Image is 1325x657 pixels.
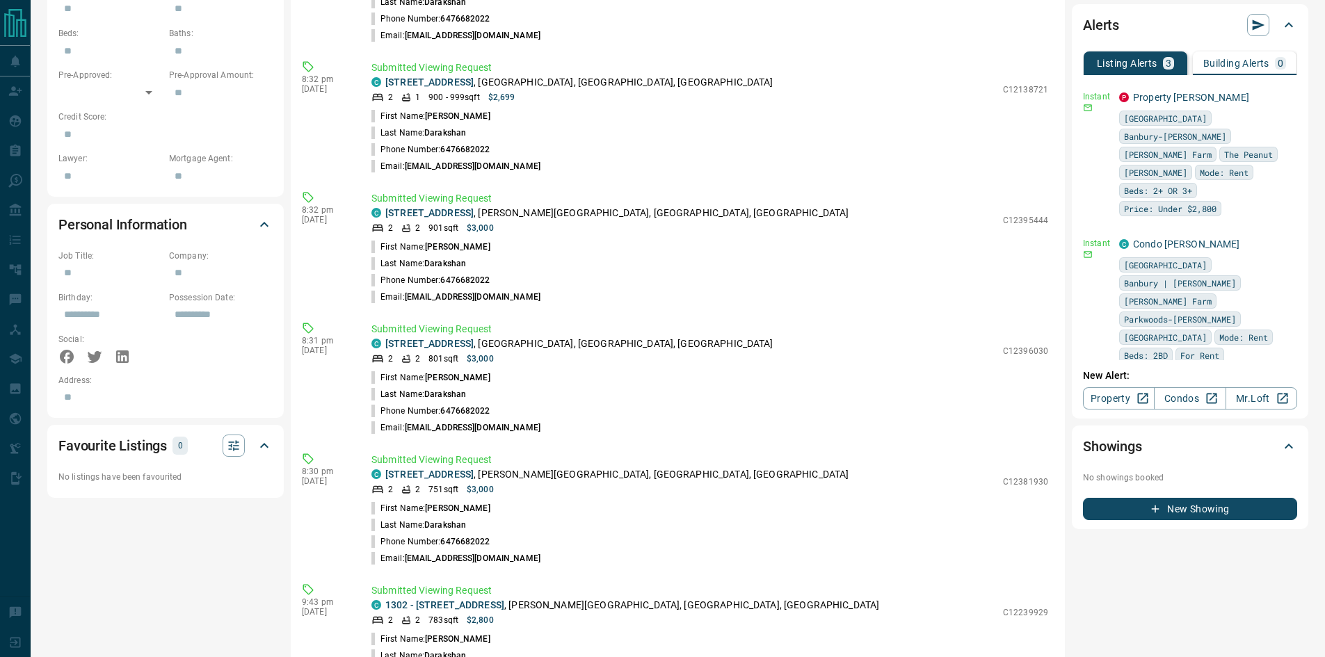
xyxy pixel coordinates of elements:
[58,333,162,346] p: Social:
[467,614,494,626] p: $2,800
[1083,103,1093,113] svg: Email
[1154,387,1226,409] a: Condos
[1083,368,1297,383] p: New Alert:
[405,423,540,432] span: [EMAIL_ADDRESS][DOMAIN_NAME]
[1083,14,1119,36] h2: Alerts
[385,467,849,482] p: , [PERSON_NAME][GEOGRAPHIC_DATA], [GEOGRAPHIC_DATA], [GEOGRAPHIC_DATA]
[405,161,540,171] span: [EMAIL_ADDRESS][DOMAIN_NAME]
[169,27,273,40] p: Baths:
[371,388,466,400] p: Last Name:
[385,338,474,349] a: [STREET_ADDRESS]
[424,259,466,268] span: Darakshan
[371,421,540,434] p: Email:
[371,208,381,218] div: condos.ca
[58,435,167,457] h2: Favourite Listings
[385,336,773,351] p: , [GEOGRAPHIC_DATA], [GEOGRAPHIC_DATA], [GEOGRAPHIC_DATA]
[58,27,162,40] p: Beds:
[1180,348,1219,362] span: For Rent
[371,405,490,417] p: Phone Number:
[58,291,162,304] p: Birthday:
[440,145,490,154] span: 6476682022
[1224,147,1273,161] span: The Peanut
[1003,606,1048,619] p: C12239929
[169,291,273,304] p: Possession Date:
[424,128,466,138] span: Darakshan
[371,60,1048,75] p: Submitted Viewing Request
[1124,312,1236,326] span: Parkwoods-[PERSON_NAME]
[371,77,381,87] div: condos.ca
[425,503,490,513] span: [PERSON_NAME]
[302,205,351,215] p: 8:32 pm
[169,69,273,81] p: Pre-Approval Amount:
[415,483,420,496] p: 2
[302,467,351,476] p: 8:30 pm
[302,84,351,94] p: [DATE]
[1083,387,1155,409] a: Property
[58,213,187,236] h2: Personal Information
[302,346,351,355] p: [DATE]
[371,552,540,565] p: Email:
[405,31,540,40] span: [EMAIL_ADDRESS][DOMAIN_NAME]
[302,597,351,607] p: 9:43 pm
[1083,90,1111,103] p: Instant
[58,374,273,387] p: Address:
[169,152,273,165] p: Mortgage Agent:
[415,352,420,365] p: 2
[371,110,490,122] p: First Name:
[488,91,515,104] p: $2,699
[1133,92,1249,103] a: Property [PERSON_NAME]
[58,429,273,462] div: Favourite Listings0
[1003,214,1048,227] p: C12395444
[1083,430,1297,463] div: Showings
[371,453,1048,467] p: Submitted Viewing Request
[425,373,490,382] span: [PERSON_NAME]
[428,352,458,365] p: 801 sqft
[371,339,381,348] div: condos.ca
[371,241,490,253] p: First Name:
[58,152,162,165] p: Lawyer:
[371,257,466,270] p: Last Name:
[424,389,466,399] span: Darakshan
[388,222,393,234] p: 2
[1124,147,1212,161] span: [PERSON_NAME] Farm
[1166,58,1171,68] p: 3
[371,191,1048,206] p: Submitted Viewing Request
[425,634,490,644] span: [PERSON_NAME]
[1083,435,1142,457] h2: Showings
[1124,330,1207,344] span: [GEOGRAPHIC_DATA]
[371,291,540,303] p: Email:
[385,599,504,610] a: 1302 - [STREET_ADDRESS]
[1226,387,1297,409] a: Mr.Loft
[1200,165,1248,179] span: Mode: Rent
[1003,83,1048,96] p: C12138721
[1278,58,1283,68] p: 0
[1124,294,1212,308] span: [PERSON_NAME] Farm
[388,483,393,496] p: 2
[371,502,490,514] p: First Name:
[385,75,773,90] p: , [GEOGRAPHIC_DATA], [GEOGRAPHIC_DATA], [GEOGRAPHIC_DATA]
[371,160,540,172] p: Email:
[424,520,466,530] span: Darakshan
[371,600,381,610] div: condos.ca
[428,614,458,626] p: 783 sqft
[1083,237,1111,250] p: Instant
[467,483,494,496] p: $3,000
[169,250,273,262] p: Company:
[415,614,420,626] p: 2
[302,336,351,346] p: 8:31 pm
[371,583,1048,598] p: Submitted Viewing Request
[405,553,540,563] span: [EMAIL_ADDRESS][DOMAIN_NAME]
[428,483,458,496] p: 751 sqft
[58,250,162,262] p: Job Title:
[371,371,490,384] p: First Name:
[1083,471,1297,484] p: No showings booked
[467,222,494,234] p: $3,000
[405,292,540,302] span: [EMAIL_ADDRESS][DOMAIN_NAME]
[1083,8,1297,42] div: Alerts
[58,69,162,81] p: Pre-Approved:
[371,322,1048,336] p: Submitted Viewing Request
[1124,258,1207,272] span: [GEOGRAPHIC_DATA]
[58,208,273,241] div: Personal Information
[440,275,490,285] span: 6476682022
[302,74,351,84] p: 8:32 pm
